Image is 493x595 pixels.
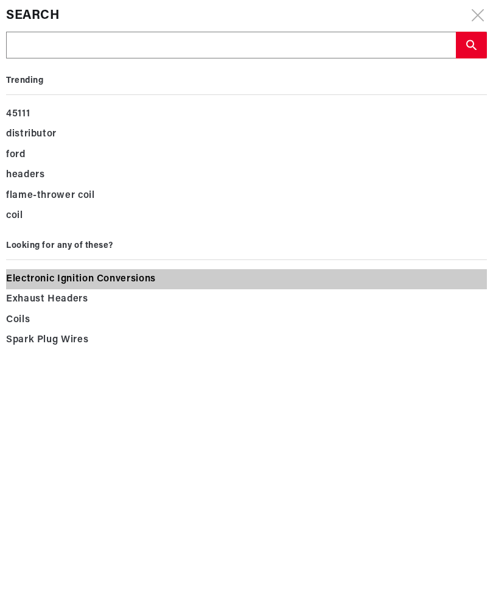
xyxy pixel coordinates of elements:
b: Trending [6,76,43,85]
span: Exhaust Headers [6,291,88,308]
span: Coils [6,312,30,329]
span: Spark Plug Wires [6,332,88,349]
b: Looking for any of these? [6,241,113,250]
span: Electronic Ignition Conversions [6,271,156,288]
div: 45111 [6,104,487,125]
div: Search [6,6,487,26]
div: headers [6,165,487,186]
input: Search Part #, Category or Keyword [7,32,455,59]
div: coil [6,206,487,227]
button: search button [456,32,487,58]
div: distributor [6,124,487,145]
div: ford [6,145,487,166]
div: flame-thrower coil [6,186,487,206]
